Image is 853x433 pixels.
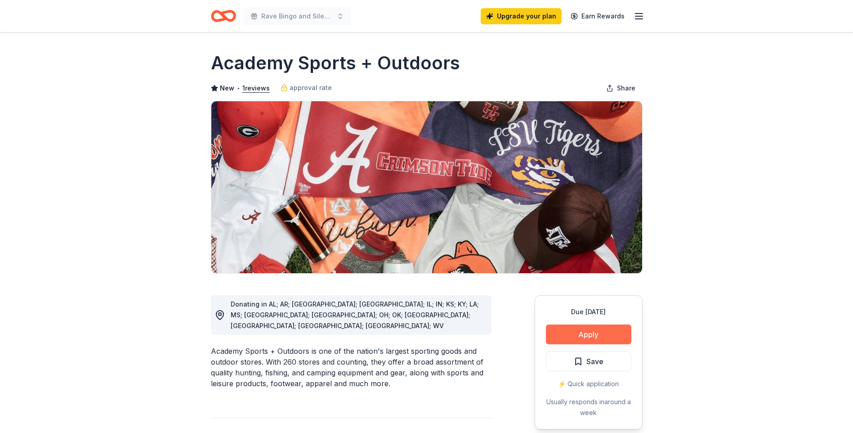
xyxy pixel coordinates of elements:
[546,352,631,371] button: Save
[281,82,332,93] a: approval rate
[481,8,562,24] a: Upgrade your plan
[546,379,631,389] div: ⚡️ Quick application
[261,11,333,22] span: Rave Bingo and Silent Auction
[242,83,270,94] button: 1reviews
[220,83,234,94] span: New
[290,82,332,93] span: approval rate
[211,101,642,273] img: Image for Academy Sports + Outdoors
[231,300,479,329] span: Donating in AL; AR; [GEOGRAPHIC_DATA]; [GEOGRAPHIC_DATA]; IL; IN; KS; KY; LA; MS; [GEOGRAPHIC_DAT...
[586,356,603,367] span: Save
[211,5,236,27] a: Home
[546,397,631,418] div: Usually responds in around a week
[546,307,631,317] div: Due [DATE]
[237,85,240,92] span: •
[617,83,635,94] span: Share
[243,7,351,25] button: Rave Bingo and Silent Auction
[565,8,630,24] a: Earn Rewards
[211,50,460,76] h1: Academy Sports + Outdoors
[599,79,643,97] button: Share
[211,346,491,389] div: Academy Sports + Outdoors is one of the nation's largest sporting goods and outdoor stores. With ...
[546,325,631,344] button: Apply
